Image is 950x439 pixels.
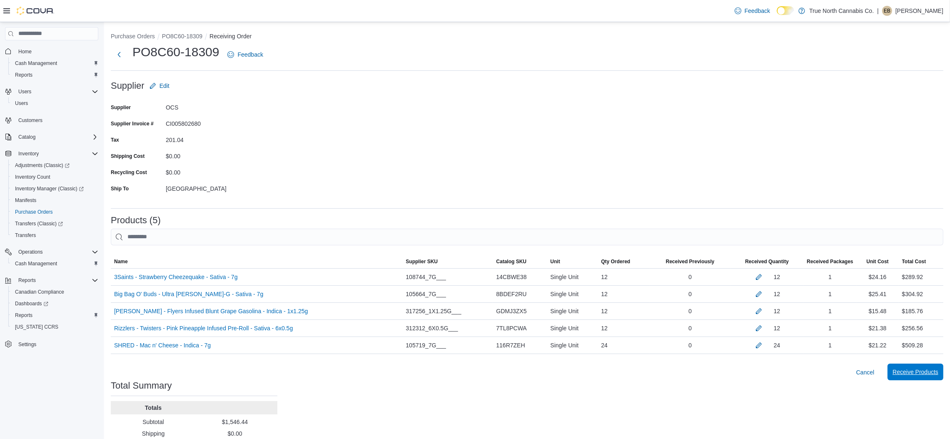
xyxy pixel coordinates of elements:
[12,160,98,170] span: Adjustments (Classic)
[2,45,102,57] button: Home
[803,303,856,319] div: 1
[166,150,277,160] div: $0.00
[8,97,102,109] button: Users
[496,340,525,350] span: 116R7ZEH
[15,46,98,57] span: Home
[12,98,98,108] span: Users
[8,258,102,269] button: Cash Management
[15,149,42,159] button: Inventory
[15,87,35,97] button: Users
[8,160,102,171] a: Adjustments (Classic)
[111,153,145,160] label: Shipping Cost
[8,309,102,321] button: Reports
[17,7,54,15] img: Cova
[2,131,102,143] button: Catalog
[866,258,888,265] span: Unit Cost
[8,286,102,298] button: Canadian Compliance
[12,160,73,170] a: Adjustments (Classic)
[15,324,58,330] span: [US_STATE] CCRS
[803,269,856,285] div: 1
[15,312,32,319] span: Reports
[166,133,277,143] div: 201.04
[893,368,938,376] span: Receive Products
[114,340,211,350] a: SHRED - Mac n' Cheese - Indica - 7g
[209,33,252,40] button: Receiving Order
[18,341,36,348] span: Settings
[888,364,943,380] button: Receive Products
[12,58,60,68] a: Cash Management
[15,289,64,295] span: Canadian Compliance
[493,255,547,268] button: Catalog SKU
[111,215,161,225] h3: Products (5)
[132,44,219,60] h1: PO8C60-18309
[111,104,131,111] label: Supplier
[496,289,526,299] span: 8BDEF2RU
[8,69,102,81] button: Reports
[18,249,43,255] span: Operations
[12,70,98,80] span: Reports
[15,232,36,239] span: Transfers
[114,289,263,299] a: Big Bag O' Buds - Ultra [PERSON_NAME]-G - Sativa - 7g
[8,206,102,218] button: Purchase Orders
[15,115,98,125] span: Customers
[8,183,102,195] a: Inventory Manager (Classic)
[12,259,60,269] a: Cash Management
[496,323,526,333] span: 7TL8PCWA
[12,219,66,229] a: Transfers (Classic)
[237,50,263,59] span: Feedback
[650,337,730,354] div: 0
[598,320,650,337] div: 12
[12,98,31,108] a: Users
[902,340,923,350] div: $509.28
[12,195,98,205] span: Manifests
[803,286,856,302] div: 1
[15,209,53,215] span: Purchase Orders
[882,6,892,16] div: Elizabeth Brooks
[650,269,730,285] div: 0
[406,323,458,333] span: 312312_6X0.5G___
[15,185,84,192] span: Inventory Manager (Classic)
[111,46,127,63] button: Next
[111,120,154,127] label: Supplier Invoice #
[15,260,57,267] span: Cash Management
[809,6,874,16] p: True North Cannabis Co.
[15,132,98,142] span: Catalog
[853,364,878,381] button: Cancel
[15,60,57,67] span: Cash Management
[406,289,446,299] span: 105664_7G___
[18,117,42,124] span: Customers
[111,137,119,143] label: Tax
[547,269,598,285] div: Single Unit
[406,340,446,350] span: 105719_7G___
[895,6,943,16] p: [PERSON_NAME]
[803,320,856,337] div: 1
[111,33,155,40] button: Purchase Orders
[15,197,36,204] span: Manifests
[12,70,36,80] a: Reports
[547,303,598,319] div: Single Unit
[8,321,102,333] button: [US_STATE] CCRS
[12,207,56,217] a: Purchase Orders
[18,48,32,55] span: Home
[496,258,526,265] span: Catalog SKU
[650,286,730,302] div: 0
[857,286,899,302] div: $25.41
[12,299,98,309] span: Dashboards
[18,134,35,140] span: Catalog
[15,220,63,227] span: Transfers (Classic)
[650,303,730,319] div: 0
[12,184,87,194] a: Inventory Manager (Classic)
[18,150,39,157] span: Inventory
[2,114,102,126] button: Customers
[774,323,780,333] div: 12
[12,58,98,68] span: Cash Management
[8,195,102,206] button: Manifests
[15,115,46,125] a: Customers
[166,117,277,127] div: CI005802680
[745,7,770,15] span: Feedback
[745,258,789,265] span: Received Quantity
[884,6,890,16] span: EB
[12,299,52,309] a: Dashboards
[8,57,102,69] button: Cash Management
[496,272,526,282] span: 14CBWE38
